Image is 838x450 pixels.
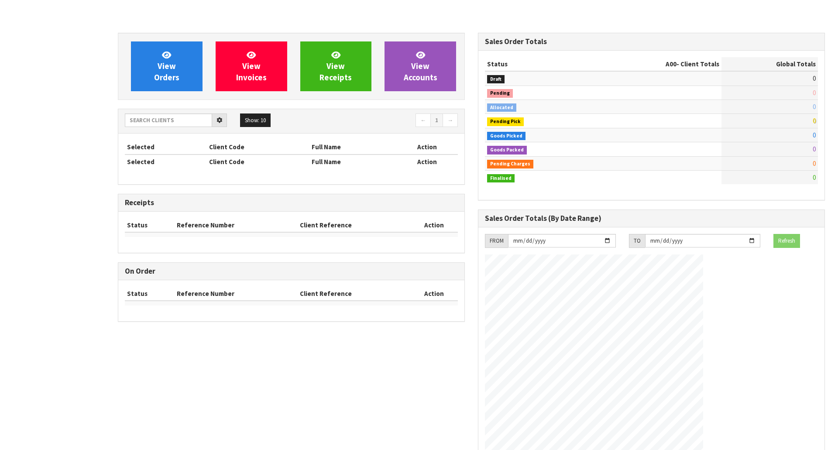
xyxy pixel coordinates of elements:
th: Action [396,140,458,154]
nav: Page navigation [298,113,458,129]
span: Finalised [487,174,515,183]
button: Refresh [773,234,800,248]
th: Selected [125,140,207,154]
span: Goods Picked [487,132,525,141]
th: Status [125,218,175,232]
a: → [443,113,458,127]
th: Action [396,155,458,168]
th: Global Totals [721,57,818,71]
span: 0 [813,159,816,168]
span: Pending Charges [487,160,533,168]
h3: Receipts [125,199,458,207]
span: A00 [666,60,677,68]
th: Client Reference [298,287,410,301]
a: ViewReceipts [300,41,372,91]
th: Client Reference [298,218,410,232]
th: Reference Number [175,218,298,232]
span: View Accounts [404,50,437,82]
th: Client Code [207,155,309,168]
th: Client Code [207,140,309,154]
span: Pending Pick [487,117,524,126]
div: TO [629,234,645,248]
th: Full Name [309,140,396,154]
h3: Sales Order Totals [485,38,818,46]
span: 0 [813,173,816,182]
span: View Orders [154,50,179,82]
span: 0 [813,131,816,139]
th: - Client Totals [595,57,721,71]
span: View Receipts [319,50,352,82]
span: 0 [813,89,816,97]
th: Reference Number [175,287,298,301]
div: FROM [485,234,508,248]
span: Goods Packed [487,146,527,155]
th: Full Name [309,155,396,168]
a: ViewInvoices [216,41,287,91]
a: ViewAccounts [385,41,456,91]
span: View Invoices [236,50,267,82]
span: 0 [813,145,816,153]
th: Status [125,287,175,301]
h3: Sales Order Totals (By Date Range) [485,214,818,223]
button: Show: 10 [240,113,271,127]
span: 0 [813,117,816,125]
span: 0 [813,74,816,82]
h3: On Order [125,267,458,275]
th: Action [410,218,458,232]
th: Status [485,57,595,71]
th: Action [410,287,458,301]
a: ViewOrders [131,41,203,91]
span: 0 [813,103,816,111]
th: Selected [125,155,207,168]
span: Draft [487,75,505,84]
input: Search clients [125,113,212,127]
span: Allocated [487,103,516,112]
span: Pending [487,89,513,98]
a: ← [416,113,431,127]
a: 1 [430,113,443,127]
